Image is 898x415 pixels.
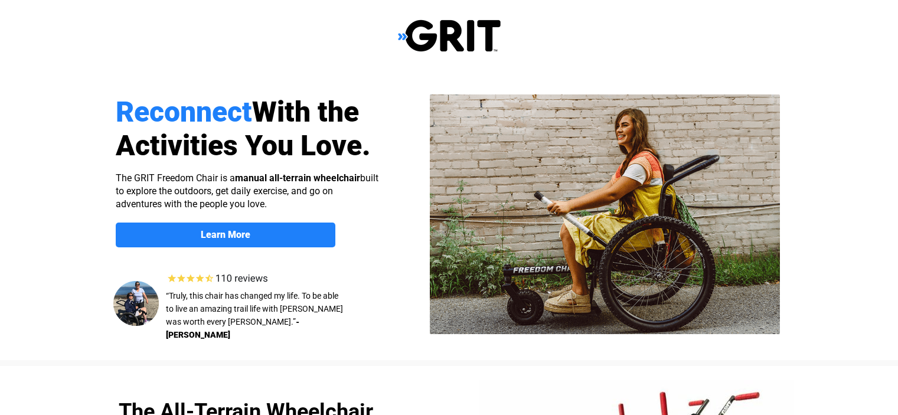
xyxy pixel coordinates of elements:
[166,291,343,326] span: “Truly, this chair has changed my life. To be able to live an amazing trail life with [PERSON_NAM...
[235,172,360,184] strong: manual all-terrain wheelchair
[116,129,371,162] span: Activities You Love.
[116,223,335,247] a: Learn More
[116,95,252,129] span: Reconnect
[201,229,250,240] strong: Learn More
[252,95,359,129] span: With the
[116,172,378,210] span: The GRIT Freedom Chair is a built to explore the outdoors, get daily exercise, and go on adventur...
